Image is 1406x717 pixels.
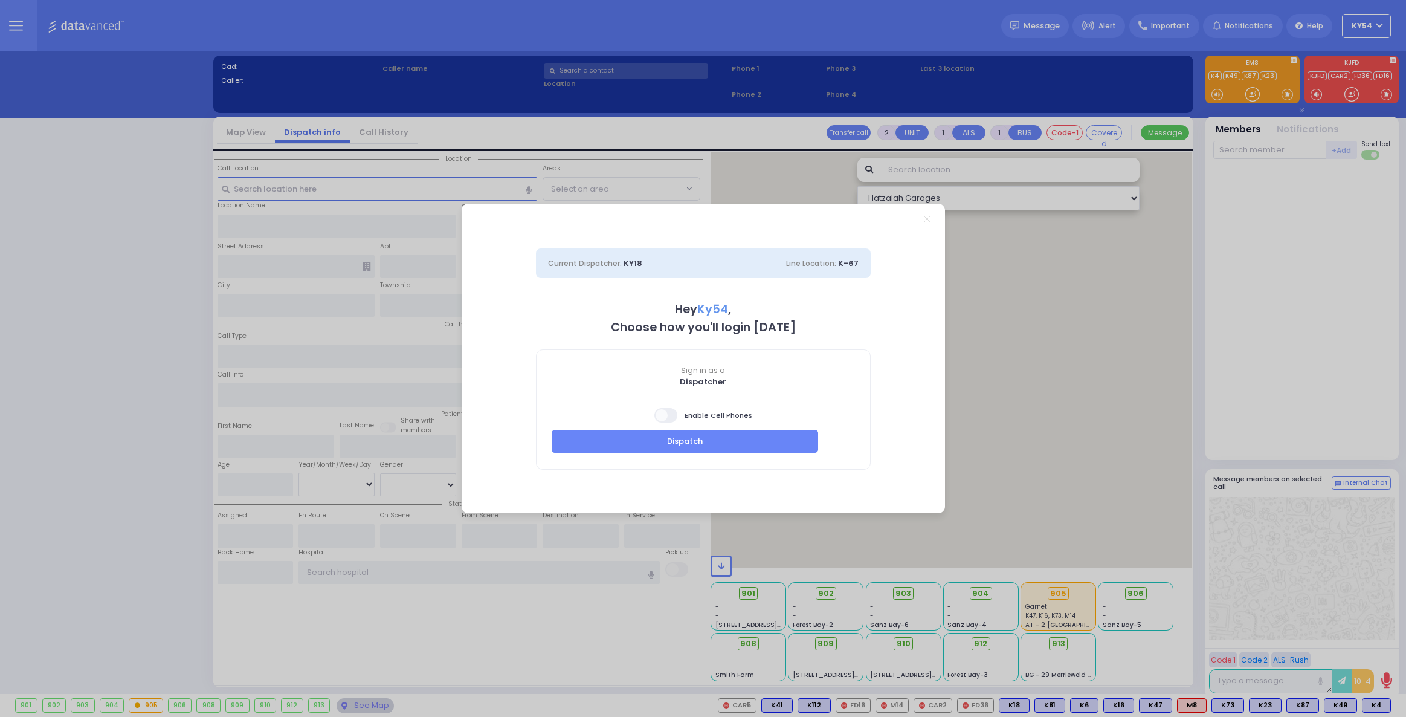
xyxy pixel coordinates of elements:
span: Enable Cell Phones [654,407,752,424]
a: Close [924,216,930,222]
button: Dispatch [552,430,819,453]
b: Choose how you'll login [DATE] [611,319,796,336]
span: Ky54 [697,301,728,317]
span: Line Location: [786,258,836,268]
b: Dispatcher [680,376,726,388]
span: Sign in as a [537,365,870,376]
span: K-67 [838,258,859,269]
span: KY18 [624,258,642,269]
span: Current Dispatcher: [548,258,622,268]
b: Hey , [675,301,731,317]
